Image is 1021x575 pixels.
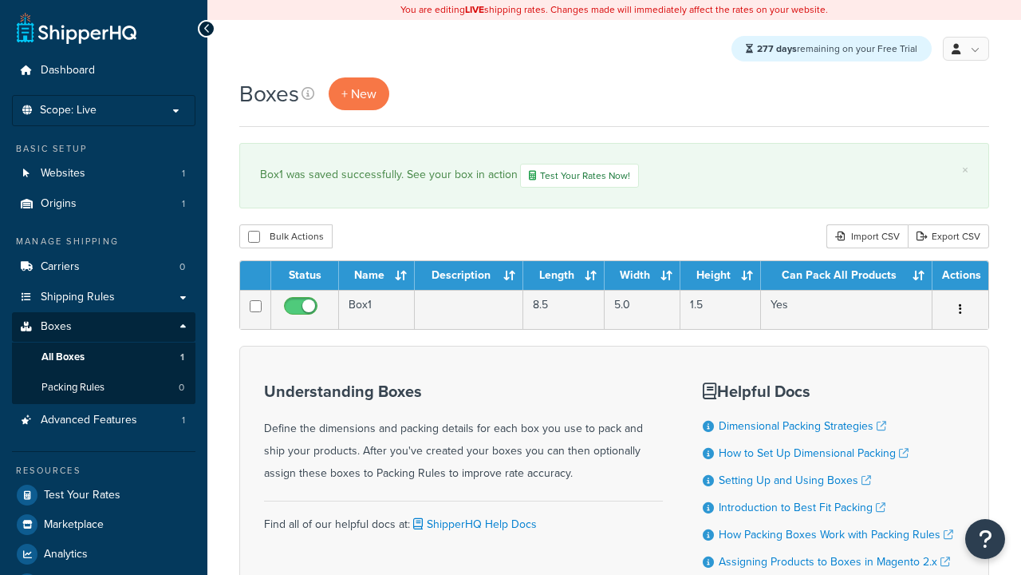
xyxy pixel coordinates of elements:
div: Resources [12,464,195,478]
th: Actions [932,261,988,290]
button: Open Resource Center [965,519,1005,559]
li: Packing Rules [12,373,195,402]
td: Yes [761,290,932,329]
a: × [962,164,968,176]
h3: Understanding Boxes [264,383,663,400]
button: Bulk Actions [239,224,333,248]
td: 8.5 [523,290,605,329]
span: Scope: Live [40,104,97,117]
a: Dashboard [12,56,195,85]
a: How Packing Boxes Work with Packing Rules [719,526,953,543]
li: All Boxes [12,343,195,372]
th: Can Pack All Products : activate to sort column ascending [761,261,932,290]
a: Boxes [12,312,195,342]
a: Packing Rules 0 [12,373,195,402]
li: Origins [12,189,195,219]
a: Analytics [12,540,195,569]
li: Carriers [12,252,195,282]
th: Name : activate to sort column ascending [339,261,415,290]
span: Advanced Features [41,414,137,427]
div: Define the dimensions and packing details for each box you use to pack and ship your products. Af... [264,383,663,485]
div: remaining on your Free Trial [731,36,932,61]
th: Length : activate to sort column ascending [523,261,605,290]
th: Description : activate to sort column ascending [415,261,523,290]
div: Manage Shipping [12,235,195,248]
a: Advanced Features 1 [12,406,195,435]
li: Websites [12,159,195,188]
a: Introduction to Best Fit Packing [719,499,885,516]
span: Boxes [41,320,72,334]
a: Setting Up and Using Boxes [719,472,871,489]
div: Import CSV [826,224,908,248]
span: All Boxes [41,351,85,364]
a: Test Your Rates [12,481,195,510]
a: Carriers 0 [12,252,195,282]
th: Height : activate to sort column ascending [680,261,761,290]
a: All Boxes 1 [12,343,195,372]
div: Find all of our helpful docs at: [264,501,663,536]
a: ShipperHQ Help Docs [410,516,537,533]
a: Websites 1 [12,159,195,188]
a: + New [329,77,389,110]
a: Origins 1 [12,189,195,219]
h3: Helpful Docs [703,383,953,400]
span: 0 [179,381,184,395]
span: + New [341,85,376,103]
span: 0 [179,260,185,274]
div: Box1 was saved successfully. See your box in action [260,164,968,188]
span: 1 [182,414,185,427]
a: Export CSV [908,224,989,248]
td: Box1 [339,290,415,329]
span: Packing Rules [41,381,104,395]
span: Dashboard [41,64,95,77]
span: 1 [180,351,184,364]
a: Dimensional Packing Strategies [719,418,886,434]
a: ShipperHQ Home [17,12,136,44]
a: Test Your Rates Now! [520,164,639,188]
span: Test Your Rates [44,489,120,502]
a: Shipping Rules [12,283,195,312]
td: 1.5 [680,290,761,329]
div: Basic Setup [12,142,195,156]
a: Marketplace [12,510,195,539]
span: Websites [41,167,85,180]
span: 1 [182,197,185,211]
h1: Boxes [239,78,299,109]
span: Analytics [44,548,88,561]
span: Origins [41,197,77,211]
span: Shipping Rules [41,291,115,304]
li: Boxes [12,312,195,403]
li: Advanced Features [12,406,195,435]
a: Assigning Products to Boxes in Magento 2.x [719,553,950,570]
td: 5.0 [605,290,680,329]
span: 1 [182,167,185,180]
th: Width : activate to sort column ascending [605,261,680,290]
strong: 277 days [757,42,797,56]
th: Status [271,261,339,290]
a: How to Set Up Dimensional Packing [719,445,909,462]
span: Carriers [41,260,80,274]
b: LIVE [465,2,484,17]
span: Marketplace [44,518,104,532]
